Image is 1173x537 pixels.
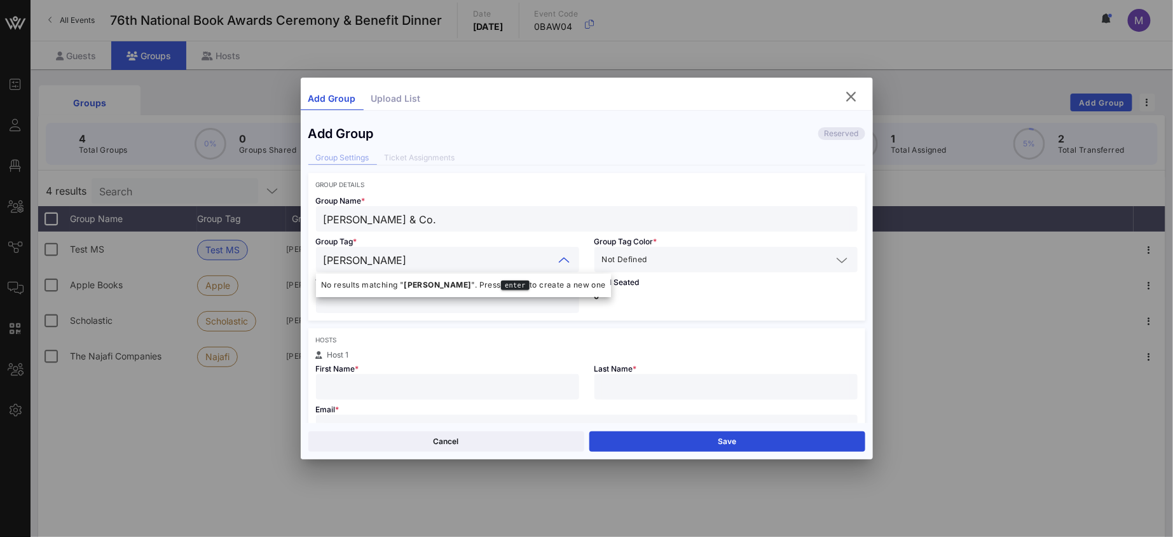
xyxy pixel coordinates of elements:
[404,280,471,289] strong: [PERSON_NAME]
[594,247,858,272] div: Not Defined
[316,364,359,373] span: First Name
[594,277,640,287] span: Total Seated
[316,196,366,206] span: Group Name
[316,181,858,188] div: Group Details
[316,405,340,414] span: Email
[316,336,858,344] div: Hosts
[316,279,611,292] div: No results matching " ". Press to create a new one
[594,237,657,246] span: Group Tag Color
[589,431,865,452] button: Save
[316,237,357,246] span: Group Tag
[308,126,374,141] div: Add Group
[308,431,584,452] button: Cancel
[364,88,429,110] div: Upload List
[818,127,865,140] div: Reserved
[594,293,858,300] p: 0
[602,253,647,266] span: Not Defined
[327,350,349,359] span: Host 1
[594,364,637,373] span: Last Name
[501,281,530,290] kbd: enter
